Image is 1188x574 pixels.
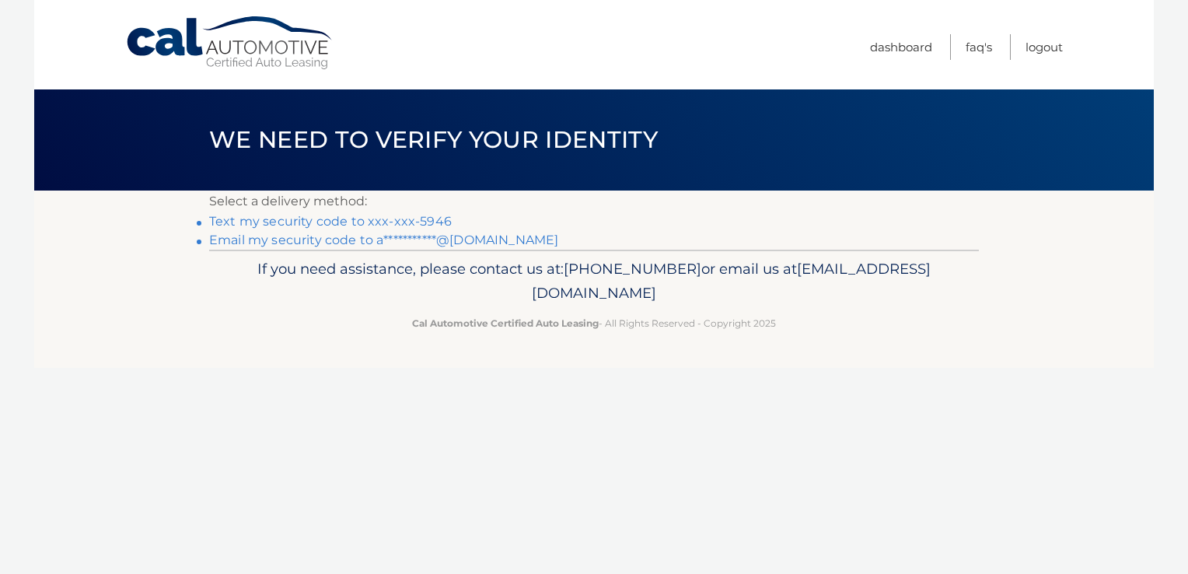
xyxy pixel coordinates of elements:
[564,260,701,278] span: [PHONE_NUMBER]
[412,317,599,329] strong: Cal Automotive Certified Auto Leasing
[966,34,992,60] a: FAQ's
[219,315,969,331] p: - All Rights Reserved - Copyright 2025
[870,34,932,60] a: Dashboard
[209,191,979,212] p: Select a delivery method:
[209,125,658,154] span: We need to verify your identity
[209,214,452,229] a: Text my security code to xxx-xxx-5946
[125,16,335,71] a: Cal Automotive
[219,257,969,306] p: If you need assistance, please contact us at: or email us at
[1026,34,1063,60] a: Logout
